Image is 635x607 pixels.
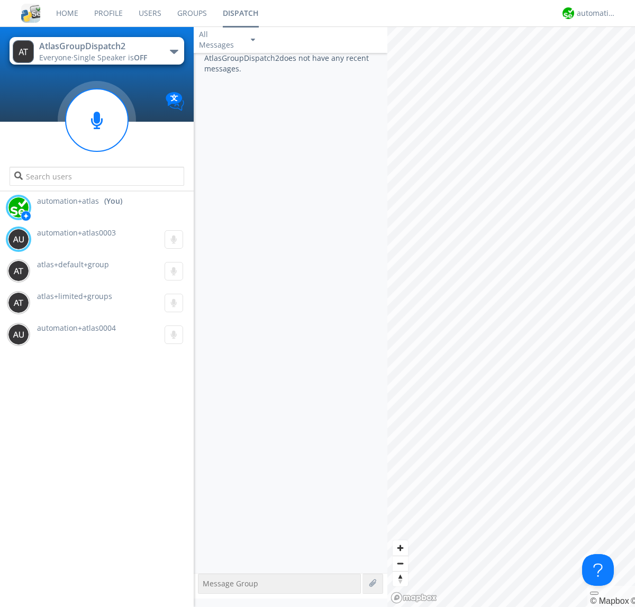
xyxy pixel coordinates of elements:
span: automation+atlas0004 [37,323,116,333]
a: Mapbox [590,596,629,605]
img: 373638.png [8,260,29,282]
img: 373638.png [8,229,29,250]
span: OFF [134,52,147,62]
img: Translation enabled [166,92,184,111]
div: All Messages [199,29,241,50]
div: automation+atlas [577,8,616,19]
div: AtlasGroupDispatch2 does not have any recent messages. [194,53,387,573]
iframe: Toggle Customer Support [582,554,614,586]
span: automation+atlas0003 [37,228,116,238]
button: Zoom in [393,540,408,556]
span: Single Speaker is [74,52,147,62]
button: Toggle attribution [590,592,598,595]
input: Search users [10,167,184,186]
img: 373638.png [13,40,34,63]
span: atlas+limited+groups [37,291,112,301]
a: Mapbox logo [391,592,437,604]
span: automation+atlas [37,196,99,206]
button: Reset bearing to north [393,571,408,586]
div: AtlasGroupDispatch2 [39,40,158,52]
img: d2d01cd9b4174d08988066c6d424eccd [563,7,574,19]
img: 373638.png [8,324,29,345]
img: cddb5a64eb264b2086981ab96f4c1ba7 [21,4,40,23]
img: 373638.png [8,292,29,313]
span: atlas+default+group [37,259,109,269]
img: d2d01cd9b4174d08988066c6d424eccd [8,197,29,218]
img: caret-down-sm.svg [251,39,255,41]
div: (You) [104,196,122,206]
button: AtlasGroupDispatch2Everyone·Single Speaker isOFF [10,37,184,65]
button: Zoom out [393,556,408,571]
div: Everyone · [39,52,158,63]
